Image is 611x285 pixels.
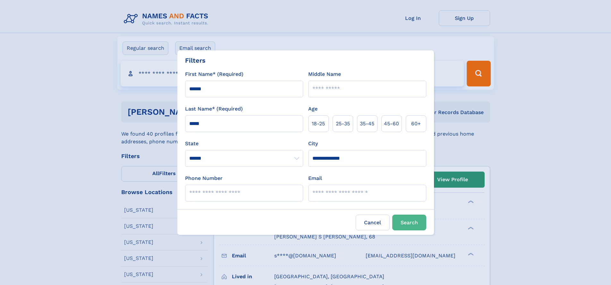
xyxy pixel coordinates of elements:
[384,120,399,128] span: 45‑60
[185,174,223,182] label: Phone Number
[185,140,303,147] label: State
[312,120,325,128] span: 18‑25
[308,174,322,182] label: Email
[185,70,243,78] label: First Name* (Required)
[308,140,318,147] label: City
[392,215,426,230] button: Search
[356,215,390,230] label: Cancel
[411,120,421,128] span: 60+
[308,105,318,113] label: Age
[185,56,206,65] div: Filters
[185,105,243,113] label: Last Name* (Required)
[308,70,341,78] label: Middle Name
[336,120,350,128] span: 25‑35
[360,120,374,128] span: 35‑45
